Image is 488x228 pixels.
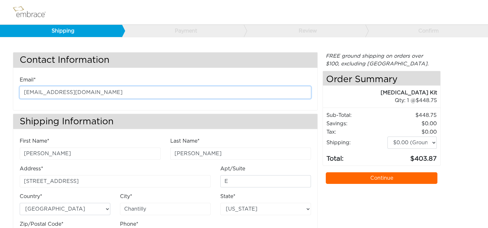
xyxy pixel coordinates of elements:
h3: Contact Information [13,52,317,68]
a: Continue [326,172,437,184]
label: Apt/Suite [220,165,245,173]
label: First Name* [20,137,49,145]
td: 0.00 [387,128,437,136]
td: Shipping: [326,136,387,149]
td: 448.75 [387,111,437,119]
label: Email* [20,76,36,84]
label: Zip/Postal Code* [20,220,64,228]
div: FREE ground shipping on orders over $100, excluding [GEOGRAPHIC_DATA]. [323,52,441,68]
span: 448.75 [416,98,437,103]
div: 1 @ [331,97,437,104]
a: Review [244,25,365,37]
a: Payment [122,25,244,37]
label: Phone* [120,220,138,228]
td: 0.00 [387,119,437,128]
h4: Order Summary [323,71,440,86]
td: Sub-Total: [326,111,387,119]
label: City* [120,193,132,200]
img: logo.png [11,4,53,20]
td: 403.87 [387,149,437,164]
td: Savings : [326,119,387,128]
h3: Shipping Information [13,114,317,129]
label: State* [220,193,235,200]
label: Last Name* [170,137,200,145]
div: [MEDICAL_DATA] Kit [323,89,437,97]
td: Tax: [326,128,387,136]
label: Country* [20,193,42,200]
a: Confirm [365,25,487,37]
label: Address* [20,165,43,173]
td: Total: [326,149,387,164]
